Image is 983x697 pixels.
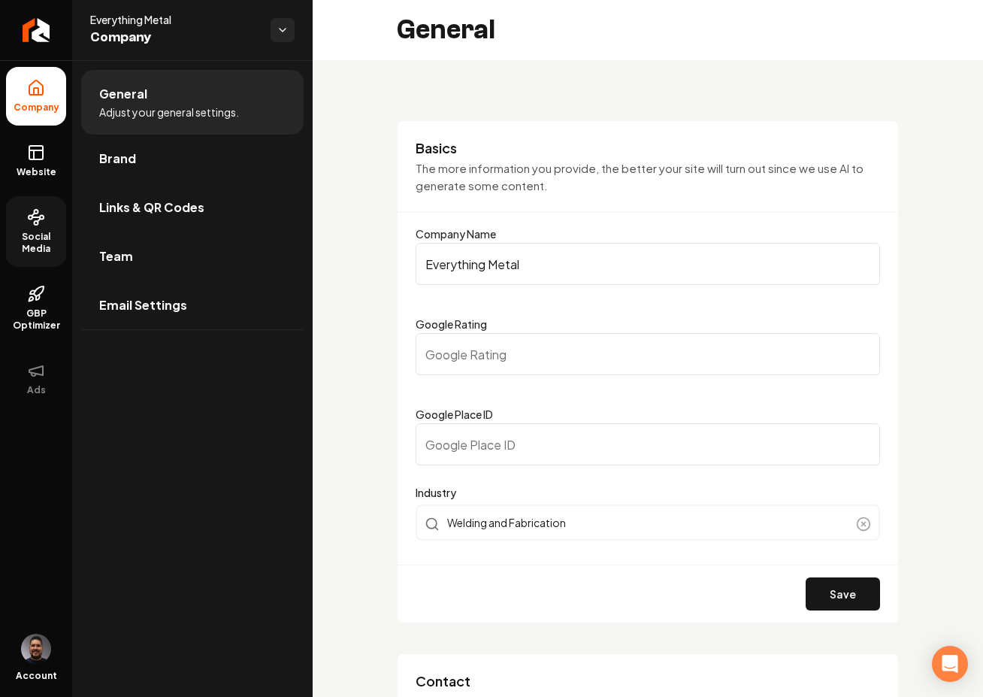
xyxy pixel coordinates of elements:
[90,12,259,27] span: Everything Metal
[416,333,880,375] input: Google Rating
[99,150,136,168] span: Brand
[21,384,52,396] span: Ads
[16,670,57,682] span: Account
[8,102,65,114] span: Company
[932,646,968,682] div: Open Intercom Messenger
[99,296,187,314] span: Email Settings
[81,281,304,329] a: Email Settings
[6,273,66,344] a: GBP Optimizer
[6,132,66,190] a: Website
[416,672,880,690] h3: Contact
[99,247,133,265] span: Team
[81,232,304,280] a: Team
[416,408,493,421] label: Google Place ID
[21,634,51,664] img: Daniel Humberto Ortega Celis
[23,18,50,42] img: Rebolt Logo
[416,243,880,285] input: Company Name
[90,27,259,48] span: Company
[416,483,880,502] label: Industry
[11,166,62,178] span: Website
[6,196,66,267] a: Social Media
[397,15,495,45] h2: General
[416,227,496,241] label: Company Name
[21,634,51,664] button: Open user button
[81,183,304,232] a: Links & QR Codes
[416,423,880,465] input: Google Place ID
[81,135,304,183] a: Brand
[6,231,66,255] span: Social Media
[99,85,147,103] span: General
[6,350,66,408] button: Ads
[806,577,880,611] button: Save
[416,317,487,331] label: Google Rating
[99,105,239,120] span: Adjust your general settings.
[416,139,880,157] h3: Basics
[416,160,880,194] p: The more information you provide, the better your site will turn out since we use AI to generate ...
[6,308,66,332] span: GBP Optimizer
[99,198,204,217] span: Links & QR Codes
